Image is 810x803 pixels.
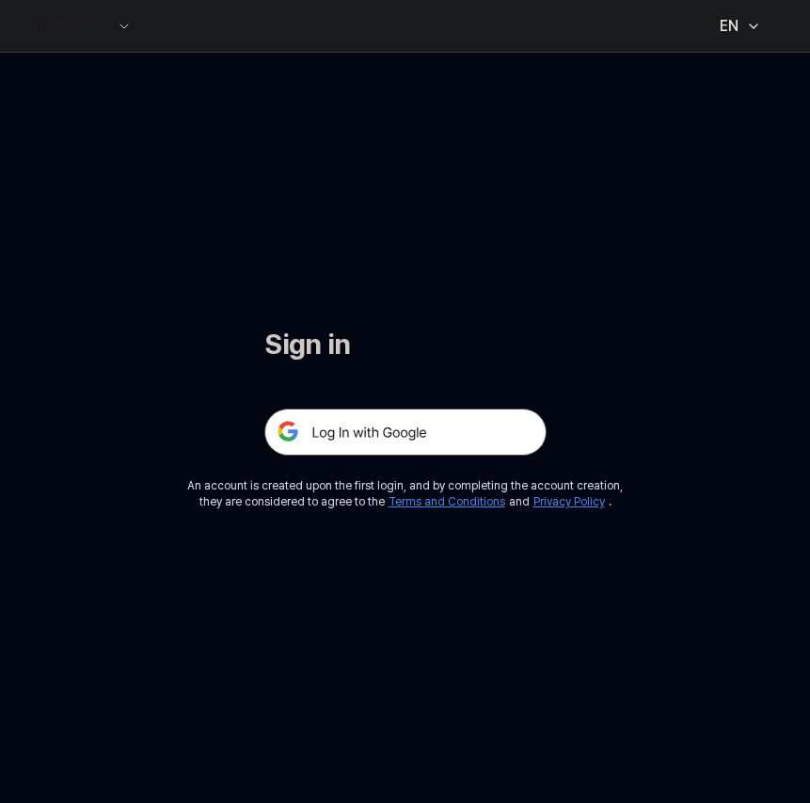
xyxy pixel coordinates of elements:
h1: Sign in [264,324,547,363]
a: Terms and Conditions [389,495,505,508]
img: 구글 로그인 버튼 [264,409,547,456]
a: Privacy Policy [533,495,605,508]
div: An account is created upon the first login, and by completing the account creation, they are cons... [187,478,623,510]
img: logo [23,19,90,34]
div: EN [716,15,742,38]
button: EN [701,8,772,45]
